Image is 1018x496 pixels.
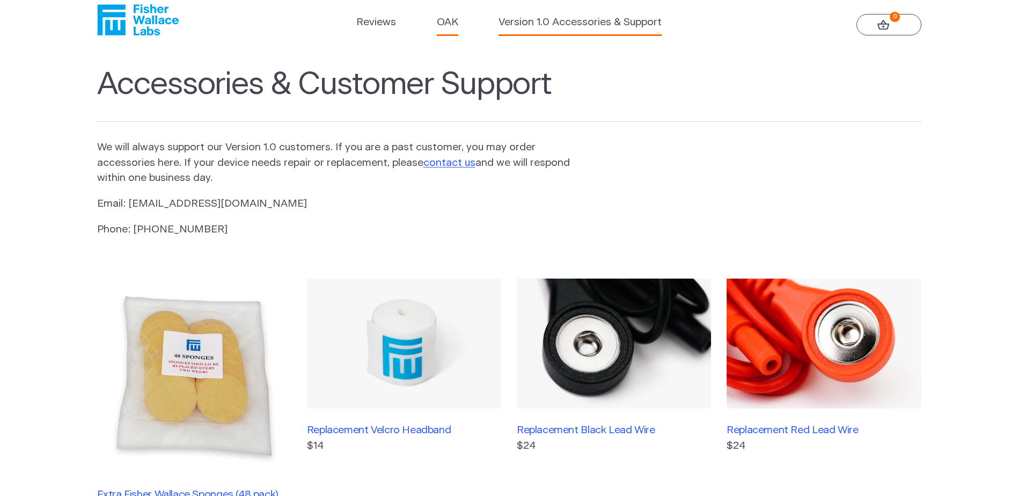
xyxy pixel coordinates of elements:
[97,222,572,238] p: Phone: [PHONE_NUMBER]
[727,279,921,409] img: Replacement Red Lead Wire
[97,140,572,186] p: We will always support our Version 1.0 customers. If you are a past customer, you may order acces...
[307,439,501,454] p: $14
[97,279,291,473] img: Extra Fisher Wallace Sponges (48 pack)
[437,15,458,31] a: OAK
[517,279,711,409] img: Replacement Black Lead Wire
[517,439,711,454] p: $24
[307,279,501,409] img: Replacement Velcro Headband
[97,67,921,122] h1: Accessories & Customer Support
[727,424,921,436] h3: Replacement Red Lead Wire
[890,12,900,22] strong: 0
[856,14,921,35] a: 0
[97,4,179,35] a: Fisher Wallace
[307,424,501,436] h3: Replacement Velcro Headband
[97,196,572,212] p: Email: [EMAIL_ADDRESS][DOMAIN_NAME]
[356,15,396,31] a: Reviews
[517,424,711,436] h3: Replacement Black Lead Wire
[499,15,662,31] a: Version 1.0 Accessories & Support
[727,439,921,454] p: $24
[423,158,475,168] a: contact us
